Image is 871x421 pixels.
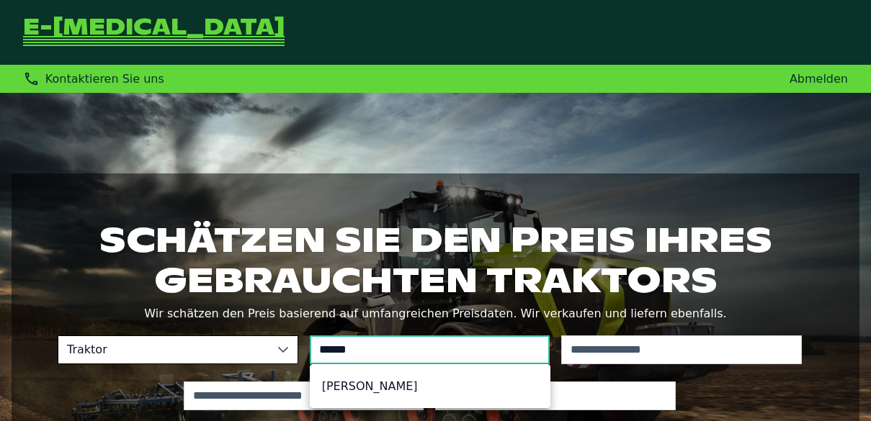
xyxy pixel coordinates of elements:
div: Kontaktieren Sie uns [23,71,164,87]
a: Zurück zur Startseite [23,17,285,47]
h1: Schätzen Sie den Preis Ihres gebrauchten Traktors [58,219,813,300]
li: Massey Ferguson [311,371,550,402]
ul: Option List [311,365,550,407]
span: Kontaktieren Sie uns [45,72,164,86]
a: Abmelden [790,72,848,86]
span: Traktor [58,336,269,363]
p: Wir schätzen den Preis basierend auf umfangreichen Preisdaten. Wir verkaufen und liefern ebenfalls. [58,304,813,324]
